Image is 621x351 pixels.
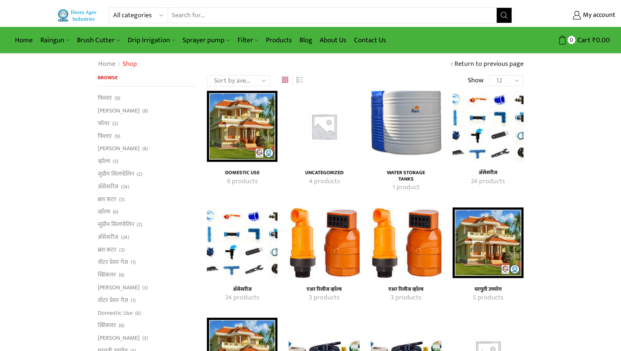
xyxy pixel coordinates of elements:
a: Visit product category अ‍ॅसेसरीज [461,170,515,176]
h4: Uncategorized [297,170,351,176]
a: Visit product category घरगुती उपयोग [453,207,523,278]
span: (1) [131,297,136,304]
mark: 3 products [391,293,421,303]
img: घरगुती उपयोग [453,207,523,278]
h4: अ‍ॅसेसरीज [461,170,515,176]
a: Visit product category Water Storage Tanks [371,91,441,161]
a: स्प्रिंकलर [98,269,116,281]
h4: Water Storage Tanks [379,170,433,182]
a: वॉटर प्रेशर गेज [98,294,128,307]
span: (6) [113,208,118,216]
a: फॉगर [98,117,110,130]
a: Raingun [37,31,73,49]
a: Visit product category अ‍ॅसेसरीज [453,91,523,161]
span: (24) [121,183,129,191]
span: (2) [137,170,142,178]
a: Visit product category एअर रिलीज व्हाॅल्व [379,286,433,293]
a: Visit product category Uncategorized [297,170,351,176]
a: Visit product category अ‍ॅसेसरीज [215,293,269,303]
span: (1) [131,259,136,266]
h1: Shop [122,60,137,68]
img: एअर रिलीज व्हाॅल्व [371,207,441,278]
a: Visit product category Domestic Use [215,177,269,187]
a: Visit product category Domestic Use [215,170,269,176]
span: Show [468,76,484,86]
a: Brush Cutter [73,31,124,49]
span: My account [581,10,615,20]
img: Domestic Use [207,91,277,161]
a: Visit product category Uncategorized [297,177,351,187]
a: अ‍ॅसेसरीज [98,231,118,243]
a: Visit product category घरगुती उपयोग [461,293,515,303]
h4: अ‍ॅसेसरीज [215,286,269,293]
a: Domestic Use [98,307,133,319]
bdi: 0.00 [592,34,610,46]
span: (5) [113,158,118,165]
a: [PERSON_NAME] [98,142,140,155]
a: Visit product category एअर रिलीज व्हाॅल्व [379,293,433,303]
h4: एअर रिलीज व्हाॅल्व [297,286,351,293]
span: (6) [119,271,124,279]
nav: Breadcrumb [98,59,137,69]
span: (3) [119,246,125,254]
span: (2) [112,120,118,127]
a: स्प्रिंकलर [98,319,116,332]
a: Contact Us [350,31,390,49]
a: [PERSON_NAME] [98,281,140,294]
span: ₹ [592,34,596,46]
a: [PERSON_NAME] [98,332,140,345]
mark: 4 products [309,177,340,187]
a: 0 Cart ₹0.00 [519,33,610,47]
span: (2) [137,221,142,228]
span: Cart [575,35,590,45]
a: फिल्टर [98,94,112,104]
img: Water Storage Tanks [371,91,441,161]
a: अ‍ॅसेसरीज [98,180,118,193]
span: (3) [119,196,125,203]
span: (6) [119,322,124,329]
a: Visit product category Water Storage Tanks [379,183,433,193]
span: Browse [98,73,118,82]
img: Uncategorized [289,91,359,161]
h4: Domestic Use [215,170,269,176]
a: Visit product category अ‍ॅसेसरीज [215,286,269,293]
a: व्हाॅल्व [98,206,110,218]
mark: 6 products [227,177,258,187]
input: Search for... [168,8,496,23]
span: (8) [142,107,148,115]
span: (3) [142,284,148,292]
select: Shop order [207,75,270,86]
a: Home [11,31,37,49]
a: Sprayer pump [179,31,233,49]
span: (8) [142,145,148,153]
a: Visit product category Water Storage Tanks [379,170,433,182]
a: Drip Irrigation [124,31,179,49]
span: (3) [142,335,148,342]
a: व्हाॅल्व [98,155,110,168]
button: Search button [497,8,512,23]
mark: 24 products [471,177,505,187]
a: वॉटर प्रेशर गेज [98,256,128,269]
a: Visit product category घरगुती उपयोग [461,286,515,293]
a: [PERSON_NAME] [98,105,140,117]
a: फिल्टर [98,130,112,142]
a: Visit product category Domestic Use [207,91,277,161]
mark: 24 products [225,293,259,303]
img: एअर रिलीज व्हाॅल्व [289,207,359,278]
mark: 3 products [309,293,339,303]
a: सुप्रीम सिलपोलिन [98,167,134,180]
span: (9) [115,133,120,140]
a: Visit product category अ‍ॅसेसरीज [461,177,515,187]
a: Visit product category एअर रिलीज व्हाॅल्व [289,207,359,278]
span: (24) [121,234,129,241]
a: Home [98,59,116,69]
a: About Us [316,31,350,49]
a: Products [262,31,296,49]
a: Visit product category Uncategorized [289,91,359,161]
img: अ‍ॅसेसरीज [207,207,277,278]
a: Visit product category अ‍ॅसेसरीज [207,207,277,278]
a: My account [523,9,615,22]
a: Visit product category एअर रिलीज व्हाॅल्व [371,207,441,278]
a: सुप्रीम सिलपोलिन [98,218,134,231]
mark: 1 product [392,183,420,193]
